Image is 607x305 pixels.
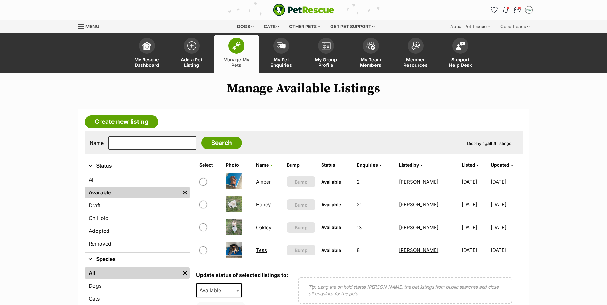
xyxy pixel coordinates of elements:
[287,222,315,233] button: Bump
[399,224,438,231] a: [PERSON_NAME]
[85,162,190,170] button: Status
[85,199,190,211] a: Draft
[321,224,341,230] span: Available
[319,160,354,170] th: Status
[321,202,341,207] span: Available
[487,141,496,146] strong: all 4
[295,224,307,231] span: Bump
[348,35,393,73] a: My Team Members
[233,20,258,33] div: Dogs
[399,247,438,253] a: [PERSON_NAME]
[304,35,348,73] a: My Group Profile
[312,57,340,68] span: My Group Profile
[399,201,438,207] a: [PERSON_NAME]
[491,216,522,239] td: [DATE]
[399,162,419,168] span: Listed by
[180,187,190,198] a: Remove filter
[85,267,180,279] a: All
[273,4,334,16] img: logo-e224e6f780fb5917bec1dbf3a21bbac754714ae5b6737aabdf751b685950b380.svg
[411,41,420,50] img: member-resources-icon-8e73f808a243e03378d46382f2149f9095a855e16c252ad45f914b54edf8863c.svg
[295,247,307,254] span: Bump
[214,35,259,73] a: Manage My Pets
[284,20,325,33] div: Other pets
[197,286,228,295] span: Available
[459,193,490,215] td: [DATE]
[85,225,190,237] a: Adopted
[256,162,269,168] span: Name
[273,4,334,16] a: PetRescue
[287,199,315,210] button: Bump
[526,7,532,13] img: Adam Skelly profile pic
[401,57,430,68] span: Member Resources
[321,179,341,184] span: Available
[524,5,534,15] button: My account
[446,57,475,68] span: Support Help Desk
[196,272,288,278] label: Update status of selected listings to:
[256,201,271,207] a: Honey
[295,201,307,208] span: Bump
[491,162,509,168] span: Updated
[85,174,190,185] a: All
[354,193,396,215] td: 21
[256,247,267,253] a: Tess
[366,42,375,50] img: team-members-icon-5396bd8760b3fe7c0b43da4ab00e1e3bb1a5d9ba89233759b79545d2d3fc5d0d.svg
[459,239,490,261] td: [DATE]
[438,35,483,73] a: Support Help Desk
[259,20,284,33] div: Cats
[256,224,271,231] a: Oakley
[201,137,242,149] input: Search
[177,57,206,68] span: Add a Pet Listing
[354,216,396,239] td: 13
[287,176,315,187] button: Bump
[223,160,253,170] th: Photo
[180,267,190,279] a: Remove filter
[503,7,508,13] img: notifications-46538b983faf8c2785f20acdc204bb7945ddae34d4c08c2a6579f10ce5e182be.svg
[222,57,251,68] span: Manage My Pets
[85,173,190,252] div: Status
[85,293,190,304] a: Cats
[399,162,422,168] a: Listed by
[354,171,396,193] td: 2
[489,5,534,15] ul: Account quick links
[85,24,99,29] span: Menu
[491,171,522,193] td: [DATE]
[322,42,331,50] img: group-profile-icon-3fa3cf56718a62981997c0bc7e787c4b2cf8bcc04b72c1350f741eb67cf2f40e.svg
[187,41,196,50] img: add-pet-listing-icon-0afa8454b4691262ce3f59096e99ab1cd57d4a30225e0717b998d2c9b9846f56.svg
[496,20,534,33] div: Good Reads
[256,162,272,168] a: Name
[267,57,296,68] span: My Pet Enquiries
[124,35,169,73] a: My Rescue Dashboard
[512,5,523,15] a: Conversations
[459,171,490,193] td: [DATE]
[169,35,214,73] a: Add a Pet Listing
[232,42,241,50] img: manage-my-pets-icon-02211641906a0b7f246fdf0571729dbe1e7629f14944591b6c1af311fb30b64b.svg
[501,5,511,15] button: Notifications
[196,283,242,297] span: Available
[446,20,495,33] div: About PetRescue
[462,162,479,168] a: Listed
[321,247,341,253] span: Available
[491,193,522,215] td: [DATE]
[295,178,307,185] span: Bump
[399,179,438,185] a: [PERSON_NAME]
[514,7,521,13] img: chat-41dd97257d64d25036548639549fe6c8038ab92f7586957e7f3b1b290dea8141.svg
[491,162,513,168] a: Updated
[85,255,190,263] button: Species
[287,245,315,255] button: Bump
[85,238,190,249] a: Removed
[326,20,379,33] div: Get pet support
[197,160,223,170] th: Select
[357,162,381,168] a: Enquiries
[256,179,271,185] a: Amber
[85,280,190,292] a: Dogs
[85,187,180,198] a: Available
[259,35,304,73] a: My Pet Enquiries
[90,140,104,146] label: Name
[277,42,286,49] img: pet-enquiries-icon-7e3ad2cf08bfb03b45e93fb7055b45f3efa6380592205ae92323e6603595dc1f.svg
[132,57,161,68] span: My Rescue Dashboard
[459,216,490,239] td: [DATE]
[85,212,190,224] a: On Hold
[308,284,502,297] p: Tip: using the on hold status [PERSON_NAME] the pet listings from public searches and close off e...
[462,162,475,168] span: Listed
[467,141,511,146] span: Displaying Listings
